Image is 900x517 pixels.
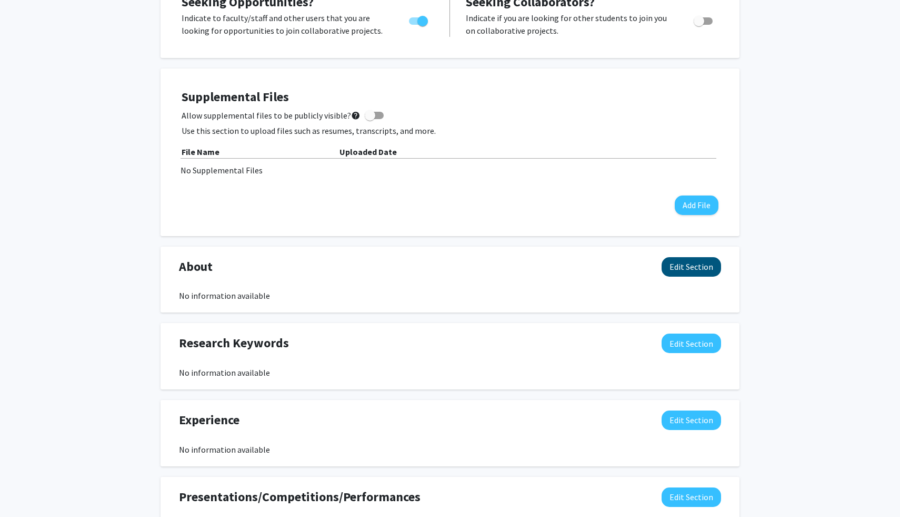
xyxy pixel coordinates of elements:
div: Toggle [405,12,434,27]
div: No information available [179,289,721,302]
span: About [179,257,213,276]
button: Edit Experience [662,411,721,430]
div: No information available [179,366,721,379]
h4: Supplemental Files [182,90,718,105]
span: Research Keywords [179,334,289,353]
span: Experience [179,411,239,430]
button: Edit Research Keywords [662,334,721,353]
iframe: Chat [8,470,45,509]
button: Edit Presentations/Competitions/Performances [662,487,721,507]
button: Add File [675,196,718,215]
span: Presentations/Competitions/Performances [179,487,421,506]
mat-icon: help [351,109,361,122]
div: No information available [179,443,721,456]
button: Edit About [662,257,721,277]
p: Indicate if you are looking for other students to join you on collaborative projects. [466,12,674,37]
p: Use this section to upload files such as resumes, transcripts, and more. [182,124,718,137]
span: Allow supplemental files to be publicly visible? [182,109,361,122]
b: Uploaded Date [339,147,397,157]
div: No Supplemental Files [181,164,719,177]
p: Indicate to faculty/staff and other users that you are looking for opportunities to join collabor... [182,12,389,37]
b: File Name [182,147,219,157]
div: Toggle [689,12,718,27]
